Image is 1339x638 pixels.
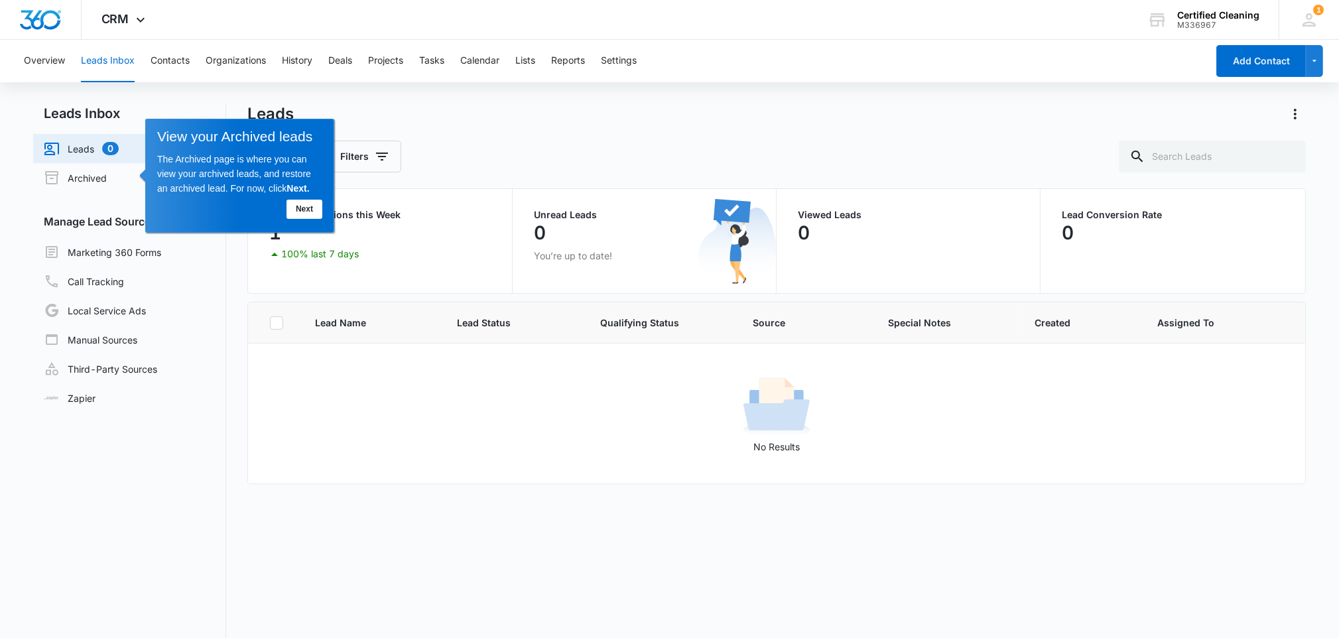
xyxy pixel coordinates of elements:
a: Manual Sources [44,332,137,348]
button: Actions [1285,103,1306,125]
a: Archived [44,170,107,186]
p: Lead Conversion Rate [1062,210,1283,220]
p: No Results [249,440,1304,454]
button: Filters [326,141,401,172]
p: Unread Leads [534,210,755,220]
a: Marketing 360 Forms [44,244,161,260]
button: Organizations [206,40,266,82]
div: account id [1177,21,1259,30]
span: Qualifying Status [600,316,721,330]
a: Zapier [44,391,96,405]
p: 0 [1062,222,1074,243]
button: Tasks [419,40,444,82]
div: notifications count [1313,5,1324,15]
span: Lead Name [315,316,425,330]
a: Call Tracking [44,273,124,289]
p: Viewed Leads [798,210,1019,220]
button: Lists [515,40,535,82]
p: 100% last 7 days [281,249,359,259]
button: Settings [601,40,637,82]
a: Next [151,81,187,100]
button: Contacts [151,40,190,82]
a: Third-Party Sources [44,361,157,377]
div: account name [1177,10,1259,21]
span: Created [1035,316,1126,330]
p: The Archived page is where you can view your archived leads, and restore an archived lead. For no... [22,33,187,78]
span: Next. [151,64,174,75]
button: Calendar [460,40,499,82]
span: CRM [101,12,129,26]
span: Source [753,316,856,330]
h3: Manage Lead Sources [33,214,226,229]
p: You’re up to date! [534,249,755,263]
p: 0 [798,222,810,243]
button: Add Contact [1216,45,1306,77]
button: Leads Inbox [81,40,135,82]
p: 1 [269,222,281,243]
p: Lead Submissions this Week [269,210,490,220]
h3: View your Archived leads [22,10,187,26]
button: Overview [24,40,65,82]
a: Leads0 [44,141,119,157]
a: Local Service Ads [44,302,146,318]
p: 0 [534,222,546,243]
h1: Leads [247,104,294,124]
span: Assigned To [1157,316,1214,330]
button: Reports [551,40,585,82]
span: 1 [1313,5,1324,15]
span: Special Notes [888,316,1003,330]
input: Search Leads [1119,141,1306,172]
button: Deals [328,40,352,82]
h2: Leads Inbox [33,103,226,123]
button: History [282,40,312,82]
img: No Results [743,373,810,440]
button: Projects [368,40,403,82]
span: Lead Status [458,316,569,330]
